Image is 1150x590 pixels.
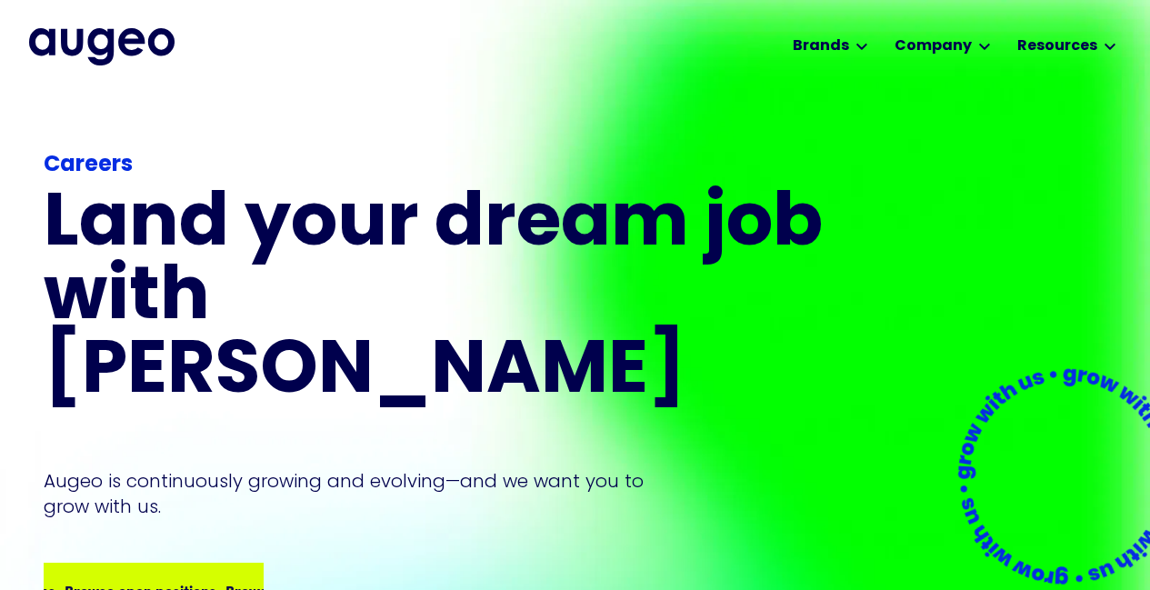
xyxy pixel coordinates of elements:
[894,35,971,57] div: Company
[792,35,848,57] div: Brands
[44,155,133,176] strong: Careers
[29,28,175,65] a: home
[1016,35,1096,57] div: Resources
[44,468,669,519] p: Augeo is continuously growing and evolving—and we want you to grow with us.
[29,28,175,65] img: Augeo's full logo in midnight blue.
[44,189,829,410] h1: Land your dream job﻿ with [PERSON_NAME]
